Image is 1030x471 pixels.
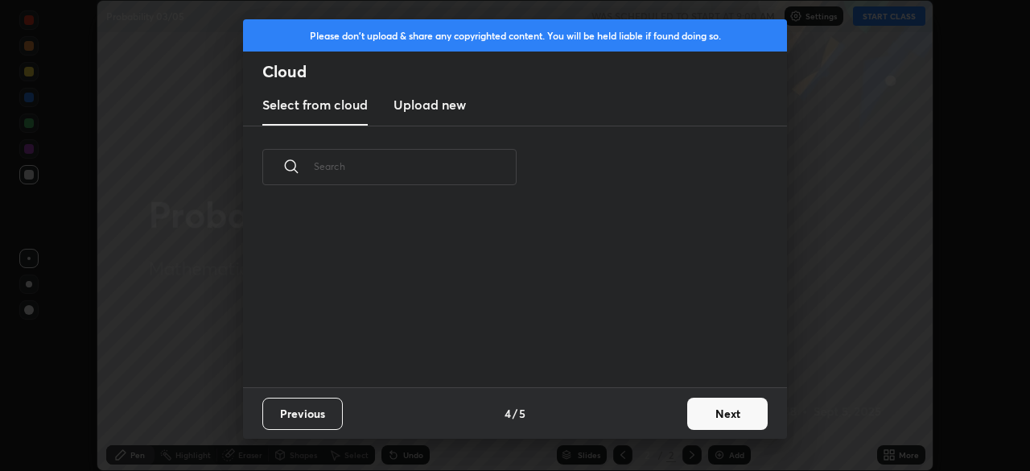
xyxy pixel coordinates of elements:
h4: 4 [505,405,511,422]
button: Next [687,398,768,430]
h3: Upload new [393,95,466,114]
h4: / [513,405,517,422]
h4: 5 [519,405,525,422]
div: Please don't upload & share any copyrighted content. You will be held liable if found doing so. [243,19,787,52]
input: Search [314,132,517,200]
button: Previous [262,398,343,430]
h2: Cloud [262,61,787,82]
h3: Select from cloud [262,95,368,114]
